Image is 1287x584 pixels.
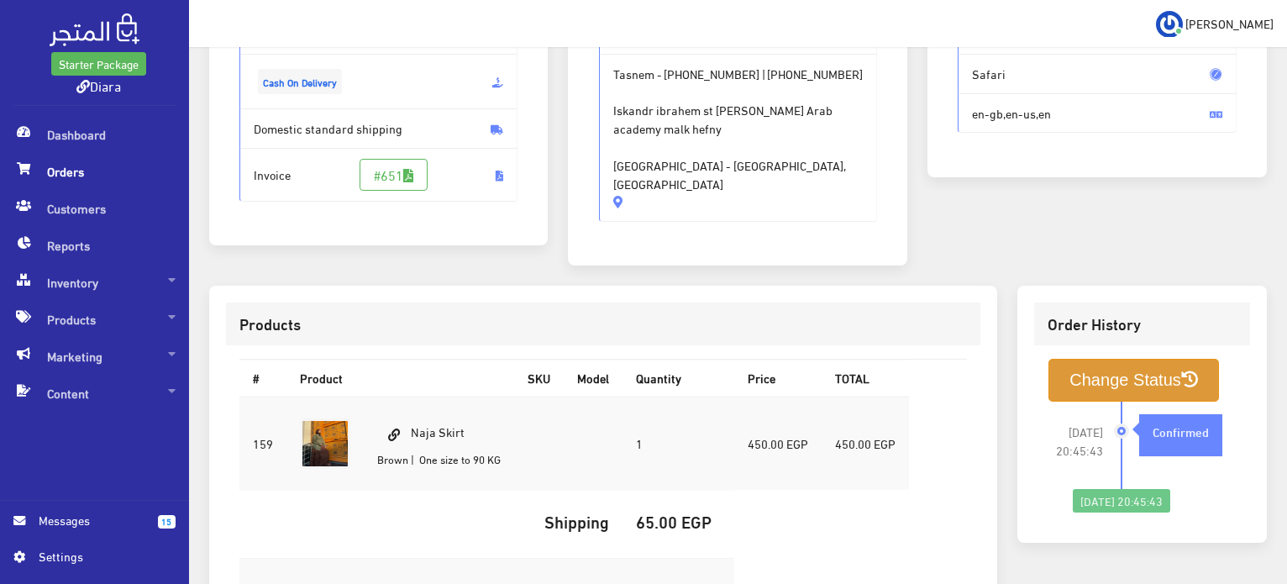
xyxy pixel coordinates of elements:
span: Orders [13,153,176,190]
img: ... [1156,11,1183,38]
img: . [50,13,139,46]
th: SKU [514,360,564,397]
h3: Order History [1048,316,1237,332]
span: Iskandr ibrahem st [PERSON_NAME] Arab academy malk hefny [GEOGRAPHIC_DATA] - [GEOGRAPHIC_DATA], [... [613,83,864,193]
th: TOTAL [822,360,909,397]
span: Cash On Delivery [258,69,342,94]
span: Settings [39,547,161,566]
h5: Shipping [253,512,609,530]
span: Marketing [13,338,176,375]
a: #651 [360,159,428,191]
td: 450.00 EGP [822,397,909,491]
iframe: Drift Widget Chat Controller [1203,469,1267,533]
span: [PERSON_NAME] [1185,13,1274,34]
td: 450.00 EGP [734,397,822,491]
span: Content [13,375,176,412]
th: Model [564,360,622,397]
span: Customers [13,190,176,227]
strong: Confirmed [1153,422,1209,440]
td: Naja Skirt [364,397,514,491]
span: Tasnem - | [599,54,878,222]
small: | One size to 90 KG [411,449,501,469]
a: Diara [76,73,121,97]
a: ... [PERSON_NAME] [1156,10,1274,37]
div: [DATE] 20:45:43 [1073,489,1170,513]
span: en-gb,en-us,en [958,93,1237,134]
td: 1 [622,397,734,491]
span: Reports [13,227,176,264]
small: Brown [377,449,408,469]
span: Messages [39,511,144,529]
td: 159 [239,397,286,491]
th: Product [286,360,514,397]
span: [PHONE_NUMBER] [664,65,759,83]
button: Change Status [1048,359,1219,402]
th: # [239,360,286,397]
span: Safari [958,54,1237,94]
th: Quantity [622,360,734,397]
h5: 65.00 EGP [636,512,721,530]
th: Price [734,360,822,397]
h3: Products [239,316,967,332]
span: Inventory [13,264,176,301]
a: 15 Messages [13,511,176,547]
span: 15 [158,515,176,529]
a: Settings [13,547,176,574]
span: Invoice [239,148,518,202]
span: Products [13,301,176,338]
a: Starter Package [51,52,146,76]
span: [PHONE_NUMBER] [767,65,863,83]
span: [DATE] 20:45:43 [1048,423,1103,460]
span: Domestic standard shipping [239,108,518,149]
span: Dashboard [13,116,176,153]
